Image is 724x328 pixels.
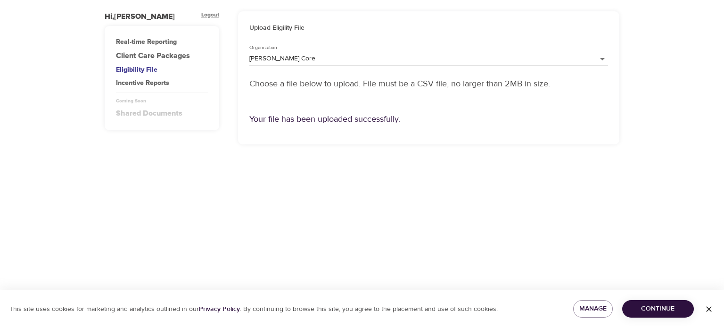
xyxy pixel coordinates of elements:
label: Organization [249,45,277,50]
div: Shared Documents [116,108,208,119]
div: Eligibility File [116,65,208,75]
span: Manage [581,303,605,315]
p: Your file has been uploaded successfully. [249,113,608,126]
div: [PERSON_NAME] Core [249,52,608,66]
div: Incentive Reports [116,78,208,88]
span: Continue [630,303,686,315]
button: Continue [622,300,694,318]
h6: Upload Eligility File [249,23,608,33]
div: Hi, [PERSON_NAME] [105,11,175,22]
p: Choose a file below to upload. File must be a CSV file, no larger than 2MB in size. [249,77,608,90]
div: Logout [201,11,219,22]
div: Real-time Reporting [116,37,208,47]
div: Coming Soon [116,98,208,104]
button: Manage [573,300,613,318]
a: Client Care Packages [116,50,208,61]
a: Privacy Policy [199,305,240,313]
